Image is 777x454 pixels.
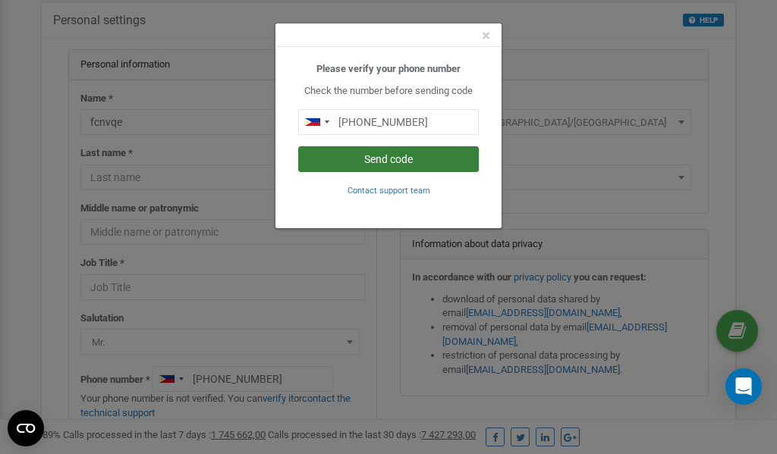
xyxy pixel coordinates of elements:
input: 0905 123 4567 [298,109,479,135]
b: Please verify your phone number [316,63,461,74]
div: Open Intercom Messenger [725,368,762,405]
button: Send code [298,146,479,172]
p: Check the number before sending code [298,84,479,99]
div: Telephone country code [299,110,334,134]
span: × [482,27,490,45]
a: Contact support team [348,184,430,196]
small: Contact support team [348,186,430,196]
button: Close [482,28,490,44]
button: Open CMP widget [8,410,44,446]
